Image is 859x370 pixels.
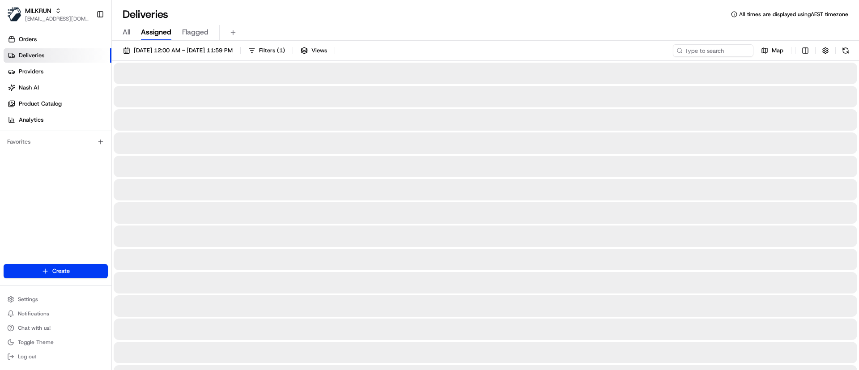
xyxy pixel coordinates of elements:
a: Providers [4,64,111,79]
span: Flagged [182,27,208,38]
span: All times are displayed using AEST timezone [739,11,848,18]
button: Views [297,44,331,57]
button: [DATE] 12:00 AM - [DATE] 11:59 PM [119,44,237,57]
span: Product Catalog [19,100,62,108]
a: Orders [4,32,111,47]
span: Deliveries [19,51,44,60]
button: Filters(1) [244,44,289,57]
button: MILKRUNMILKRUN[EMAIL_ADDRESS][DOMAIN_NAME] [4,4,93,25]
span: Log out [18,353,36,360]
img: MILKRUN [7,7,21,21]
span: Chat with us! [18,324,51,332]
span: Map [772,47,783,55]
a: Nash AI [4,81,111,95]
span: Toggle Theme [18,339,54,346]
span: Analytics [19,116,43,124]
button: Chat with us! [4,322,108,334]
button: Map [757,44,787,57]
button: Refresh [839,44,852,57]
span: All [123,27,130,38]
span: Orders [19,35,37,43]
div: Favorites [4,135,108,149]
a: Product Catalog [4,97,111,111]
a: Analytics [4,113,111,127]
span: Notifications [18,310,49,317]
h1: Deliveries [123,7,168,21]
span: Settings [18,296,38,303]
span: [DATE] 12:00 AM - [DATE] 11:59 PM [134,47,233,55]
button: MILKRUN [25,6,51,15]
span: Assigned [141,27,171,38]
button: [EMAIL_ADDRESS][DOMAIN_NAME] [25,15,89,22]
span: Providers [19,68,43,76]
button: Log out [4,350,108,363]
a: Deliveries [4,48,111,63]
button: Create [4,264,108,278]
button: Notifications [4,307,108,320]
span: Filters [259,47,285,55]
span: Nash AI [19,84,39,92]
button: Settings [4,293,108,306]
span: Create [52,267,70,275]
button: Toggle Theme [4,336,108,349]
span: ( 1 ) [277,47,285,55]
span: Views [311,47,327,55]
input: Type to search [673,44,753,57]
